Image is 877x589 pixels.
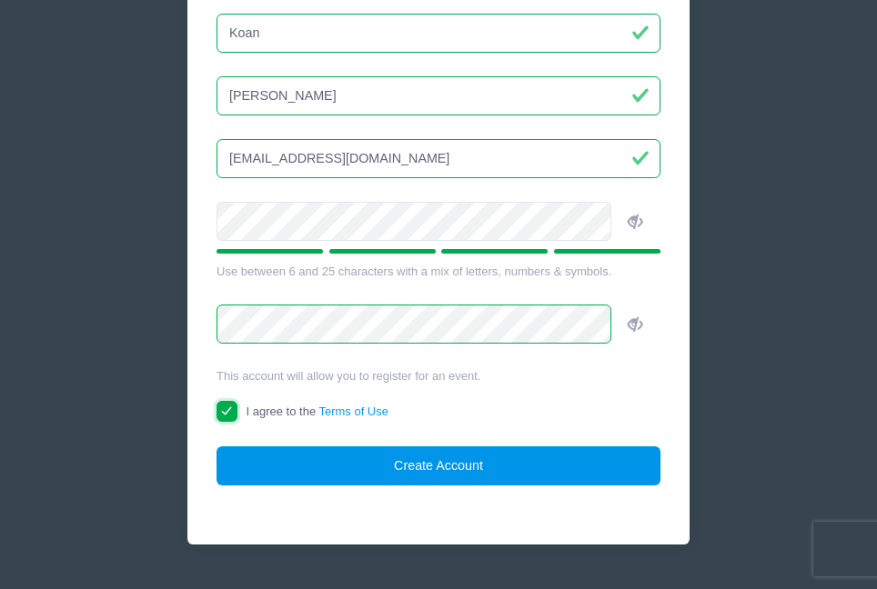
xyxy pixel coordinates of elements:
button: Create Account [217,446,660,485]
input: Email [217,139,660,178]
input: I agree to theTerms of Use [217,401,237,422]
div: This account will allow you to register for an event. [217,367,660,385]
input: First Name [217,14,660,53]
div: Use between 6 and 25 characters with a mix of letters, numbers & symbols. [217,263,660,281]
a: Terms of Use [318,404,388,418]
span: I agree to the [247,404,388,418]
input: Last Name [217,76,660,115]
